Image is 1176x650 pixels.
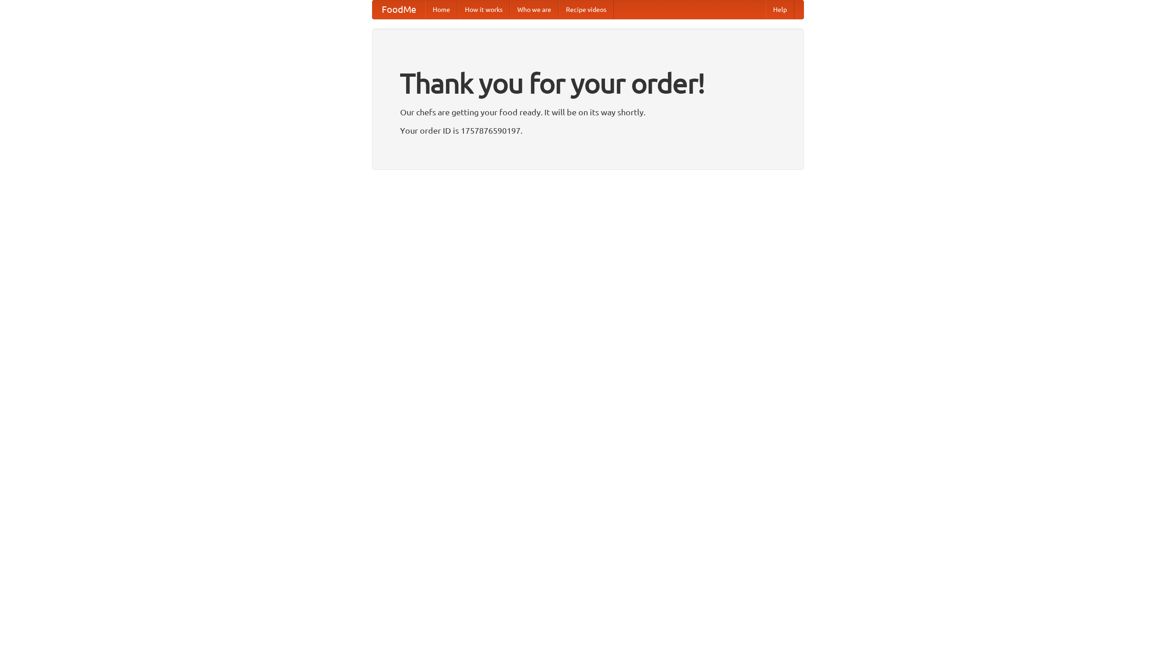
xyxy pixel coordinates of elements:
h1: Thank you for your order! [400,61,776,105]
a: How it works [458,0,510,19]
p: Your order ID is 1757876590197. [400,124,776,137]
p: Our chefs are getting your food ready. It will be on its way shortly. [400,105,776,119]
a: Who we are [510,0,559,19]
a: Recipe videos [559,0,614,19]
a: Home [425,0,458,19]
a: Help [766,0,794,19]
a: FoodMe [373,0,425,19]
